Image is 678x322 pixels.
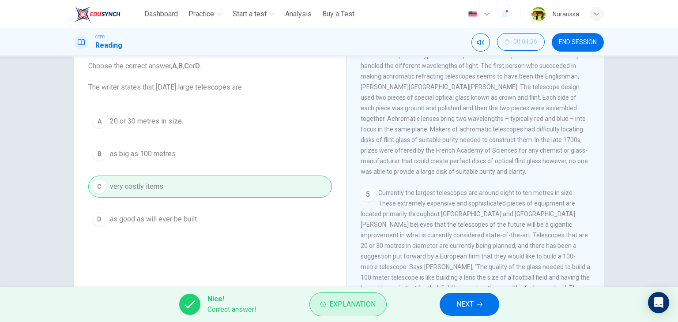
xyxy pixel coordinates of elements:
[233,9,267,19] span: Start a test
[531,7,546,21] img: Profile picture
[361,189,590,313] span: Currently the largest telescopes are around eight to ten metres in size. These extremely expensiv...
[497,33,545,52] div: Hide
[207,294,256,304] span: Nice!
[648,292,669,313] div: Open Intercom Messenger
[178,62,183,70] b: B
[229,6,278,22] button: Start a test
[285,9,312,19] span: Analysis
[74,5,121,23] img: ELTC logo
[361,187,375,202] div: 5
[471,33,490,52] div: Mute
[144,9,178,19] span: Dashboard
[195,62,200,70] b: D
[185,6,226,22] button: Practice
[553,9,579,19] div: Nurarissa
[95,40,122,51] h1: Reading
[188,9,214,19] span: Practice
[440,293,499,316] button: NEXT
[456,298,474,311] span: NEXT
[552,33,604,52] button: END SESSION
[361,41,588,175] span: The mid 1700s saw the discovery and production of the Achromatic telescope. This type of telescop...
[282,6,315,22] button: Analysis
[309,292,387,316] button: Explanation
[513,38,537,45] span: 00:04:36
[497,33,545,51] button: 00:04:36
[141,6,181,22] button: Dashboard
[559,39,597,46] span: END SESSION
[95,34,105,40] span: CEFR
[74,5,141,23] a: ELTC logo
[207,304,256,315] span: Correct answer!
[88,61,332,93] span: Choose the correct answer, , , or . The writer states that [DATE] large telescopes are
[172,62,177,70] b: A
[322,9,354,19] span: Buy a Test
[319,6,358,22] button: Buy a Test
[467,11,478,18] img: en
[184,62,189,70] b: C
[329,298,376,311] span: Explanation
